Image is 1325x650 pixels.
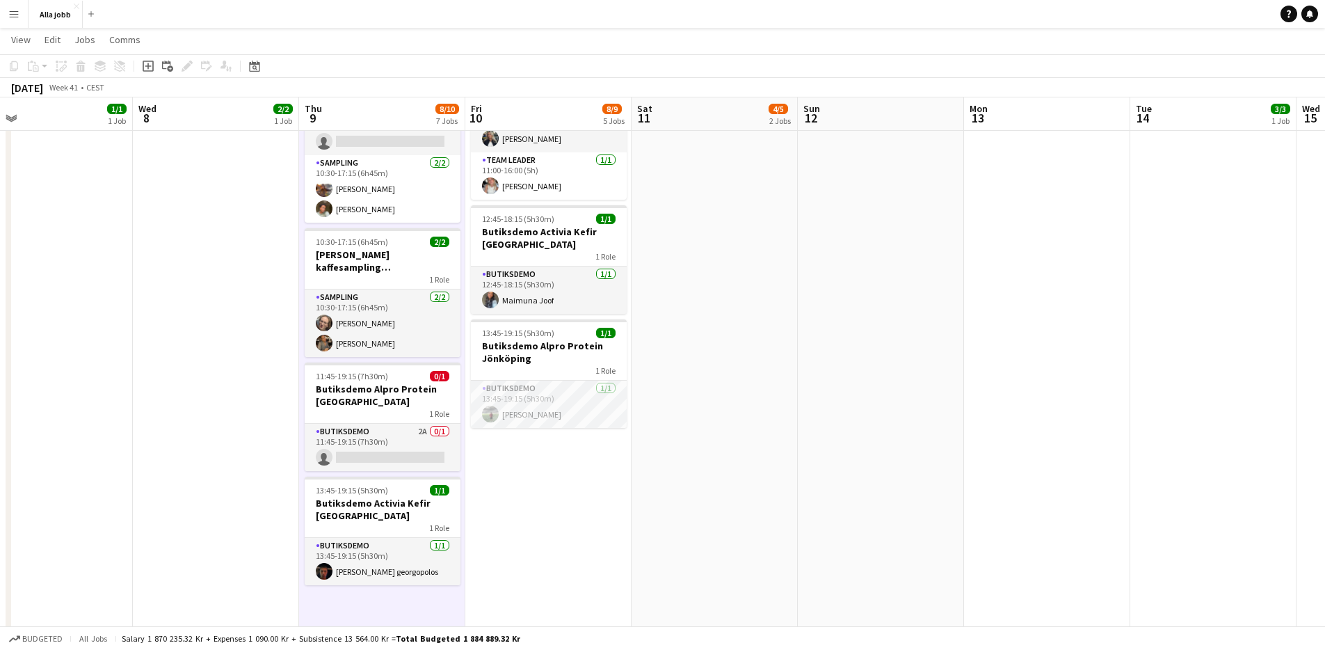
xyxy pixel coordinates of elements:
[303,110,322,126] span: 9
[316,485,388,496] span: 13:45-19:15 (5h30m)
[637,102,652,115] span: Sat
[122,633,520,644] div: Salary 1 870 235.32 kr + Expenses 1 090.00 kr + Subsistence 13 564.00 kr =
[471,152,627,200] app-card-role: Team Leader1/111:00-16:00 (5h)[PERSON_NAME]
[69,31,101,49] a: Jobs
[86,82,104,93] div: CEST
[11,81,43,95] div: [DATE]
[769,116,791,126] div: 2 Jobs
[45,33,61,46] span: Edit
[430,485,449,496] span: 1/1
[138,102,156,115] span: Wed
[471,340,627,365] h3: Butiksdemo Alpro Protein Jönköping
[305,290,460,357] app-card-role: Sampling2/210:30-17:15 (6h45m)[PERSON_NAME][PERSON_NAME]
[74,33,95,46] span: Jobs
[46,82,81,93] span: Week 41
[29,1,83,28] button: Alla jobb
[39,31,66,49] a: Edit
[77,633,110,644] span: All jobs
[305,108,460,155] app-card-role: Drift0/110:30-17:15 (6h45m)
[305,424,460,471] app-card-role: Butiksdemo2A0/111:45-19:15 (7h30m)
[136,110,156,126] span: 8
[430,237,449,247] span: 2/2
[482,214,554,224] span: 12:45-18:15 (5h30m)
[471,319,627,428] app-job-card: 13:45-19:15 (5h30m)1/1Butiksdemo Alpro Protein Jönköping1 RoleButiksdemo1/113:45-19:15 (5h30m)[PE...
[471,225,627,251] h3: Butiksdemo Activia Kefir [GEOGRAPHIC_DATA]
[595,365,616,376] span: 1 Role
[316,371,388,381] span: 11:45-19:15 (7h30m)
[305,228,460,357] app-job-card: 10:30-17:15 (6h45m)2/2[PERSON_NAME] kaffesampling [GEOGRAPHIC_DATA]1 RoleSampling2/210:30-17:15 (...
[595,251,616,262] span: 1 Role
[429,523,449,533] span: 1 Role
[109,33,140,46] span: Comms
[7,631,65,647] button: Budgeted
[970,102,988,115] span: Mon
[274,116,292,126] div: 1 Job
[596,328,616,338] span: 1/1
[305,477,460,585] app-job-card: 13:45-19:15 (5h30m)1/1Butiksdemo Activia Kefir [GEOGRAPHIC_DATA]1 RoleButiksdemo1/113:45-19:15 (5...
[1134,110,1152,126] span: 14
[305,155,460,223] app-card-role: Sampling2/210:30-17:15 (6h45m)[PERSON_NAME][PERSON_NAME]
[603,116,625,126] div: 5 Jobs
[602,104,622,114] span: 8/9
[429,274,449,285] span: 1 Role
[305,363,460,471] app-job-card: 11:45-19:15 (7h30m)0/1Butiksdemo Alpro Protein [GEOGRAPHIC_DATA]1 RoleButiksdemo2A0/111:45-19:15 ...
[273,104,293,114] span: 2/2
[107,104,127,114] span: 1/1
[801,110,820,126] span: 12
[1136,102,1152,115] span: Tue
[1271,104,1290,114] span: 3/3
[1300,110,1320,126] span: 15
[436,116,458,126] div: 7 Jobs
[22,634,63,644] span: Budgeted
[305,383,460,408] h3: Butiksdemo Alpro Protein [GEOGRAPHIC_DATA]
[435,104,459,114] span: 8/10
[316,237,388,247] span: 10:30-17:15 (6h45m)
[6,31,36,49] a: View
[471,205,627,314] app-job-card: 12:45-18:15 (5h30m)1/1Butiksdemo Activia Kefir [GEOGRAPHIC_DATA]1 RoleButiksdemo1/112:45-18:15 (5...
[482,328,554,338] span: 13:45-19:15 (5h30m)
[430,371,449,381] span: 0/1
[471,267,627,314] app-card-role: Butiksdemo1/112:45-18:15 (5h30m)Maimuna Joof
[967,110,988,126] span: 13
[1271,116,1290,126] div: 1 Job
[108,116,126,126] div: 1 Job
[635,110,652,126] span: 11
[803,102,820,115] span: Sun
[429,409,449,419] span: 1 Role
[305,248,460,274] h3: [PERSON_NAME] kaffesampling [GEOGRAPHIC_DATA]
[1302,102,1320,115] span: Wed
[469,110,482,126] span: 10
[305,497,460,522] h3: Butiksdemo Activia Kefir [GEOGRAPHIC_DATA]
[396,633,520,644] span: Total Budgeted 1 884 889.32 kr
[769,104,788,114] span: 4/5
[305,538,460,585] app-card-role: Butiksdemo1/113:45-19:15 (5h30m)[PERSON_NAME] georgopolos
[11,33,31,46] span: View
[471,102,482,115] span: Fri
[305,102,322,115] span: Thu
[596,214,616,224] span: 1/1
[305,47,460,223] app-job-card: 10:30-17:15 (6h45m)2/3[PERSON_NAME] kaffesampling [GEOGRAPHIC_DATA]2 RolesDrift0/110:30-17:15 (6h...
[104,31,146,49] a: Comms
[471,381,627,428] app-card-role: Butiksdemo1/113:45-19:15 (5h30m)[PERSON_NAME]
